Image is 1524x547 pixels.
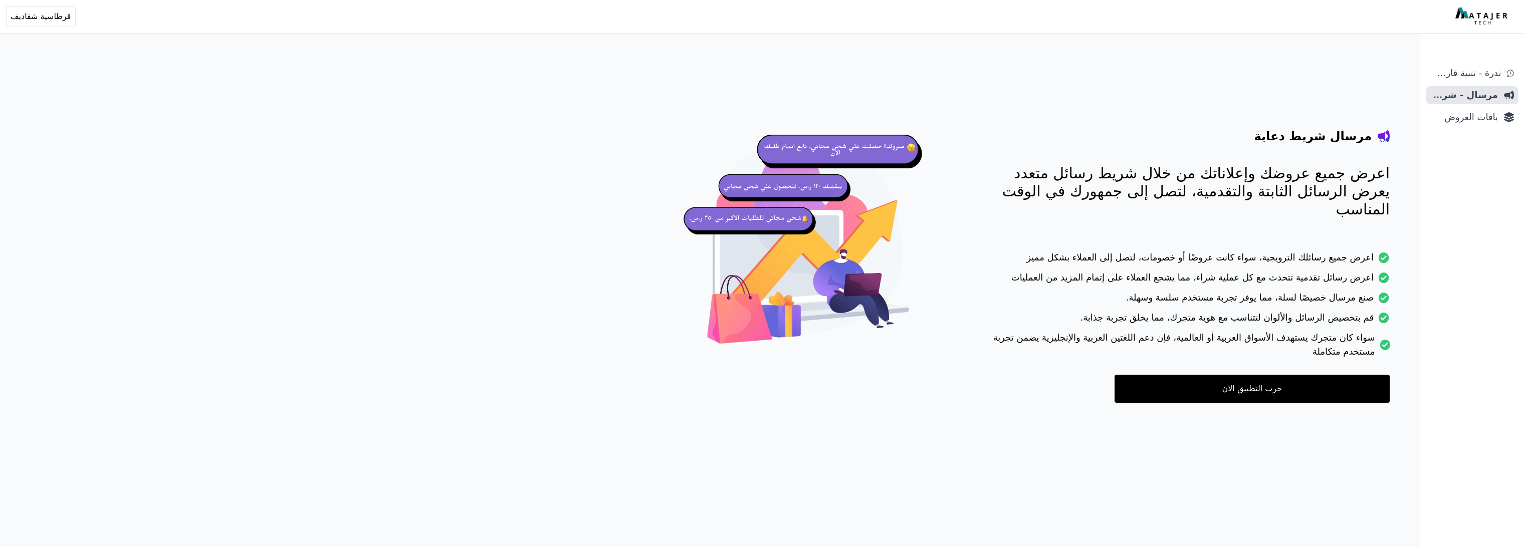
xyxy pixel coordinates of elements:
img: MatajerTech Logo [1455,8,1510,26]
li: قم بتخصيص الرسائل والألوان لتتناسب مع هوية متجرك، مما يخلق تجربة جذابة. [977,311,1390,331]
li: صنع مرسال خصيصًا لسلة، مما يوفر تجربة مستخدم سلسة وسهلة. [977,291,1390,311]
h4: مرسال شريط دعاية [1254,128,1372,144]
img: hero [680,120,937,377]
span: مرسال - شريط دعاية [1430,88,1498,102]
button: قرطاسية شقاديف [6,6,76,27]
span: قرطاسية شقاديف [11,11,71,23]
li: اعرض رسائل تقدمية تتحدث مع كل عملية شراء، مما يشجع العملاء على إتمام المزيد من العمليات [977,270,1390,291]
li: سواء كان متجرك يستهدف الأسواق العربية أو العالمية، فإن دعم اللغتين العربية والإنجليزية يضمن تجربة... [977,331,1390,365]
li: اعرض جميع رسائلك الترويجية، سواء كانت عروضًا أو خصومات، لتصل إلى العملاء بشكل مميز [977,250,1390,270]
span: باقات العروض [1430,110,1498,124]
p: اعرض جميع عروضك وإعلاناتك من خلال شريط رسائل متعدد يعرض الرسائل الثابتة والتقدمية، لتصل إلى جمهور... [977,164,1390,218]
a: جرب التطبيق الان [1115,375,1390,403]
span: ندرة - تنبية قارب علي النفاذ [1430,66,1501,80]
